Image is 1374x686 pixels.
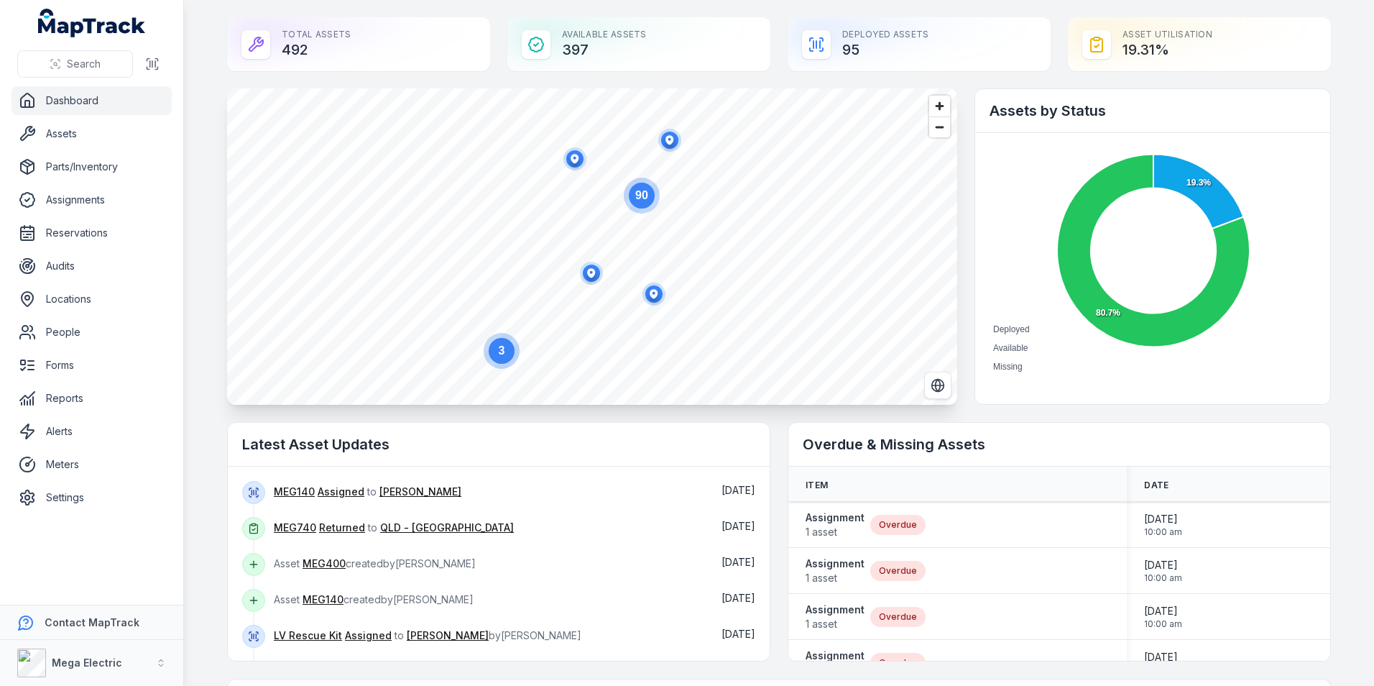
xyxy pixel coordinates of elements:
[1144,572,1182,584] span: 10:00 am
[806,511,864,539] a: Assignment1 asset
[11,483,172,512] a: Settings
[721,628,755,640] time: 10/10/2025, 10:34:09 am
[929,96,950,116] button: Zoom in
[11,152,172,181] a: Parts/Inventory
[721,520,755,532] span: [DATE]
[806,571,864,585] span: 1 asset
[721,556,755,568] time: 10/10/2025, 12:53:00 pm
[1144,650,1182,664] span: [DATE]
[1144,604,1182,630] time: 30/01/2025, 10:00:00 am
[806,649,864,663] strong: Assignment
[870,607,926,627] div: Overdue
[1144,650,1182,676] time: 30/01/2025, 10:00:00 am
[803,434,1316,454] h2: Overdue & Missing Assets
[870,653,926,673] div: Overdue
[227,88,957,405] canvas: Map
[52,657,122,669] strong: Mega Electric
[380,521,514,535] a: QLD - [GEOGRAPHIC_DATA]
[274,521,514,534] span: to
[1144,618,1182,630] span: 10:00 am
[303,593,343,607] a: MEG140
[11,252,172,280] a: Audits
[870,561,926,581] div: Overdue
[274,485,315,499] a: MEG140
[870,515,926,535] div: Overdue
[721,592,755,604] span: [DATE]
[45,616,139,628] strong: Contact MapTrack
[993,324,1030,334] span: Deployed
[993,343,1028,353] span: Available
[993,362,1023,372] span: Missing
[721,520,755,532] time: 10/10/2025, 2:29:26 pm
[11,450,172,479] a: Meters
[806,557,864,585] a: Assignment1 asset
[924,372,951,399] button: Switch to Satellite View
[11,384,172,413] a: Reports
[721,628,755,640] span: [DATE]
[11,119,172,148] a: Assets
[11,351,172,380] a: Forms
[806,617,864,631] span: 1 asset
[929,116,950,137] button: Zoom out
[1144,558,1182,572] span: [DATE]
[990,101,1316,121] h2: Assets by Status
[1144,512,1182,538] time: 30/04/2025, 10:00:00 am
[11,417,172,446] a: Alerts
[806,557,864,571] strong: Assignment
[1144,604,1182,618] span: [DATE]
[1144,512,1182,526] span: [DATE]
[806,480,828,491] span: Item
[11,318,172,347] a: People
[407,628,489,643] a: [PERSON_NAME]
[806,649,864,677] a: Assignment
[274,593,474,605] span: Asset created by [PERSON_NAME]
[11,186,172,214] a: Assignments
[806,603,864,631] a: Assignment1 asset
[274,629,581,641] span: to by [PERSON_NAME]
[242,434,755,454] h2: Latest Asset Updates
[274,485,461,498] span: to
[11,285,172,314] a: Locations
[1144,558,1182,584] time: 30/01/2025, 10:00:00 am
[806,603,864,617] strong: Assignment
[303,557,346,571] a: MEG400
[499,344,505,357] text: 3
[1144,526,1182,538] span: 10:00 am
[721,484,755,496] time: 10/10/2025, 8:30:47 pm
[274,557,476,570] span: Asset created by [PERSON_NAME]
[17,50,133,78] button: Search
[11,219,172,247] a: Reservations
[379,485,461,499] a: [PERSON_NAME]
[274,628,342,643] a: LV Rescue Kit
[721,484,755,496] span: [DATE]
[11,86,172,115] a: Dashboard
[318,485,364,499] a: Assigned
[1144,480,1168,491] span: Date
[319,521,365,535] a: Returned
[67,57,101,71] span: Search
[806,525,864,539] span: 1 asset
[635,189,648,201] text: 90
[345,628,392,643] a: Assigned
[806,511,864,525] strong: Assignment
[721,556,755,568] span: [DATE]
[38,9,146,37] a: MapTrack
[274,521,316,535] a: MEG740
[721,592,755,604] time: 10/10/2025, 12:29:56 pm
